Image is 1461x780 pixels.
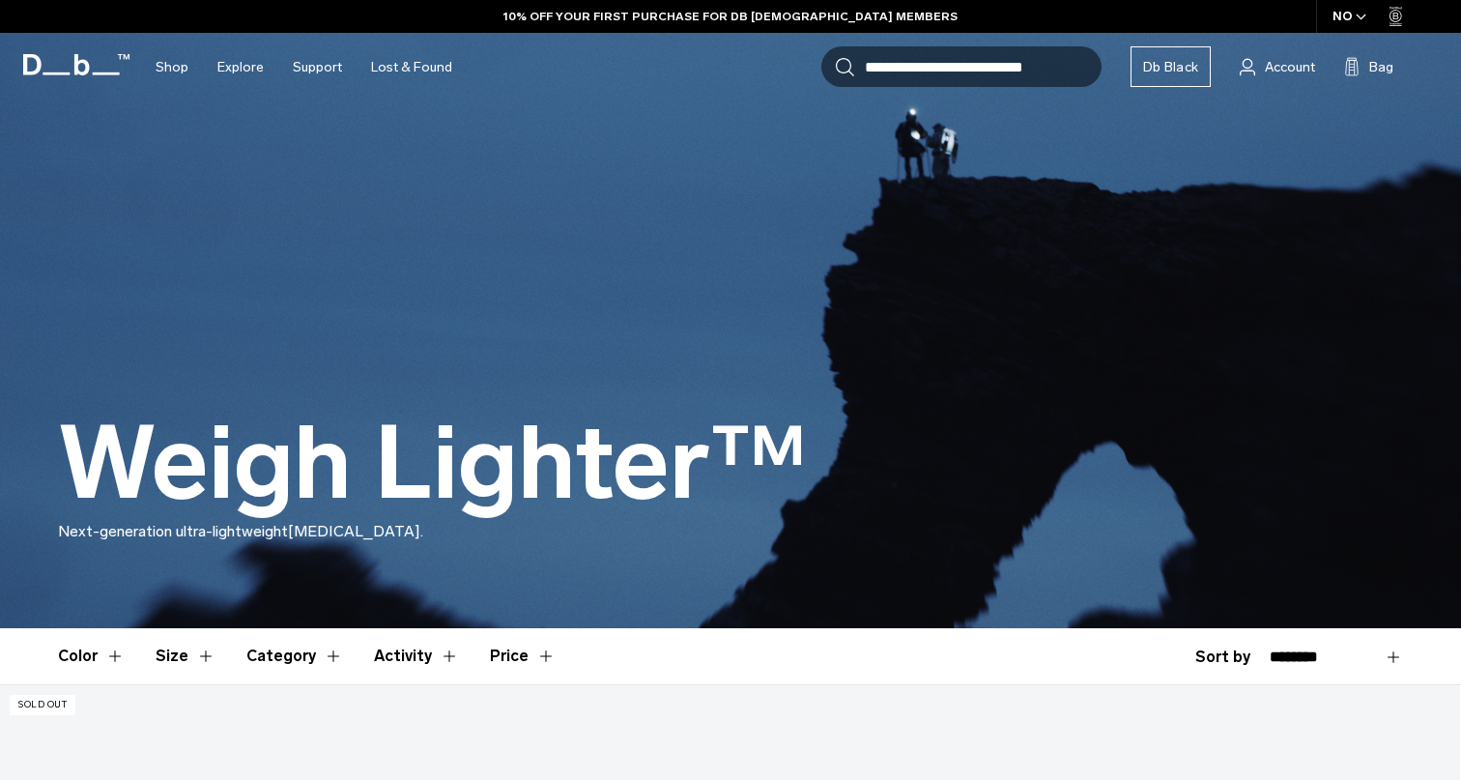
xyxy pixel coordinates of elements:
[58,408,807,520] h1: Weigh Lighter™
[246,628,343,684] button: Toggle Filter
[293,33,342,101] a: Support
[371,33,452,101] a: Lost & Found
[1344,55,1393,78] button: Bag
[1369,57,1393,77] span: Bag
[490,628,556,684] button: Toggle Price
[10,695,75,715] p: Sold Out
[288,522,423,540] span: [MEDICAL_DATA].
[141,33,467,101] nav: Main Navigation
[156,628,215,684] button: Toggle Filter
[58,628,125,684] button: Toggle Filter
[1265,57,1315,77] span: Account
[374,628,459,684] button: Toggle Filter
[217,33,264,101] a: Explore
[503,8,958,25] a: 10% OFF YOUR FIRST PURCHASE FOR DB [DEMOGRAPHIC_DATA] MEMBERS
[1240,55,1315,78] a: Account
[156,33,188,101] a: Shop
[1131,46,1211,87] a: Db Black
[58,522,288,540] span: Next-generation ultra-lightweight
